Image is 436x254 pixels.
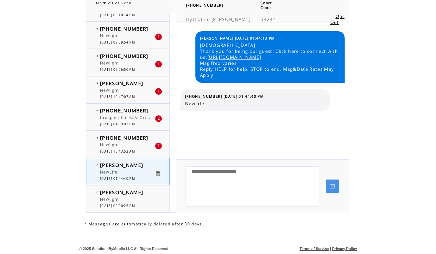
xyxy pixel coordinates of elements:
[100,204,135,208] span: [DATE] 09:00:25 PM
[100,114,211,120] span: I respect the KJV Original [DEMOGRAPHIC_DATA]
[96,191,98,193] img: bulletEmpty.png
[155,170,161,177] a: Click to delete these messgaes
[96,1,132,5] a: Mark All As Read
[100,67,135,72] span: [DATE] 06:06:50 PM
[155,143,162,149] div: 1
[100,149,135,154] span: [DATE] 10:43:52 AM
[100,13,135,17] span: [DATE] 09:10:14 PM
[100,134,149,141] span: [PHONE_NUMBER]
[330,13,345,25] a: Opt Out
[100,95,135,99] span: [DATE] 10:47:07 AM
[96,55,98,57] img: bulletFull.png
[96,82,98,84] img: bulletFull.png
[186,16,210,22] span: Hytholine
[300,247,329,251] a: Terms of Service
[185,100,325,106] span: NewLife
[261,16,276,22] span: 54244
[155,115,162,122] div: 2
[155,88,162,95] div: 1
[100,122,135,126] span: [DATE] 04:39:02 PM
[96,137,98,139] img: bulletFull.png
[84,221,203,227] span: * Messages are automatically deleted after 30 days.
[261,1,272,10] span: Short Code
[200,42,340,78] span: [DEMOGRAPHIC_DATA] Thank you for being our guest! Click here to connect with us: Msg freq varies ...
[100,25,149,32] span: [PHONE_NUMBER]
[100,197,119,202] span: Newlight
[155,34,162,40] div: 1
[211,16,251,22] span: [PERSON_NAME]
[207,54,261,60] a: [URL][DOMAIN_NAME]
[200,36,275,41] span: [PERSON_NAME] [DATE] 01:44:13 PM
[330,247,331,251] span: |
[100,53,149,59] span: [PHONE_NUMBER]
[100,143,119,147] span: Newlight
[79,247,168,251] span: © 2025 SolutionsByMobile LLC All Rights Reserved
[100,189,143,195] span: [PERSON_NAME]
[186,3,223,8] span: [PHONE_NUMBER]
[100,88,119,93] span: Newlight
[100,80,143,86] span: [PERSON_NAME]
[100,170,118,175] span: NewLife
[96,110,98,111] img: bulletFull.png
[155,61,162,67] div: 1
[100,34,119,38] span: Newlight
[100,162,143,168] span: [PERSON_NAME]
[100,40,135,45] span: [DATE] 09:09:54 PM
[332,247,357,251] a: Privacy Policy
[185,94,264,99] span: [PHONE_NUMBER] [DATE] 01:44:40 PM
[100,177,135,181] span: [DATE] 01:44:40 PM
[96,164,98,166] img: bulletEmpty.png
[100,61,119,65] span: Newlight
[96,28,98,30] img: bulletFull.png
[100,107,149,114] span: [PHONE_NUMBER]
